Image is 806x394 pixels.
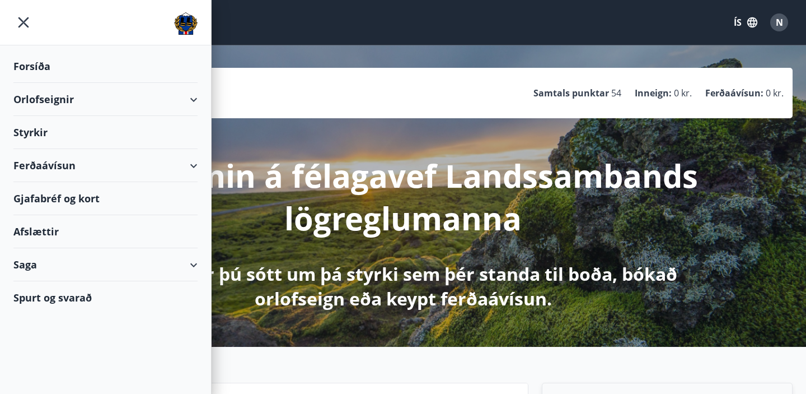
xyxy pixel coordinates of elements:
[728,12,763,33] button: ÍS
[635,87,672,99] p: Inneign :
[13,116,198,149] div: Styrkir
[776,16,783,29] span: N
[13,281,198,314] div: Spurt og svarað
[766,87,784,99] span: 0 kr.
[13,12,34,33] button: menu
[13,248,198,281] div: Saga
[107,262,699,311] p: Hér getur þú sótt um þá styrki sem þér standa til boða, bókað orlofseign eða keypt ferðaávísun.
[13,83,198,116] div: Orlofseignir
[13,50,198,83] div: Forsíða
[107,154,699,239] p: Velkomin á félagavef Landssambands lögreglumanna
[13,149,198,182] div: Ferðaávísun
[533,87,609,99] p: Samtals punktar
[174,12,198,35] img: union_logo
[766,9,793,36] button: N
[611,87,621,99] span: 54
[13,215,198,248] div: Afslættir
[674,87,692,99] span: 0 kr.
[13,182,198,215] div: Gjafabréf og kort
[705,87,763,99] p: Ferðaávísun :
